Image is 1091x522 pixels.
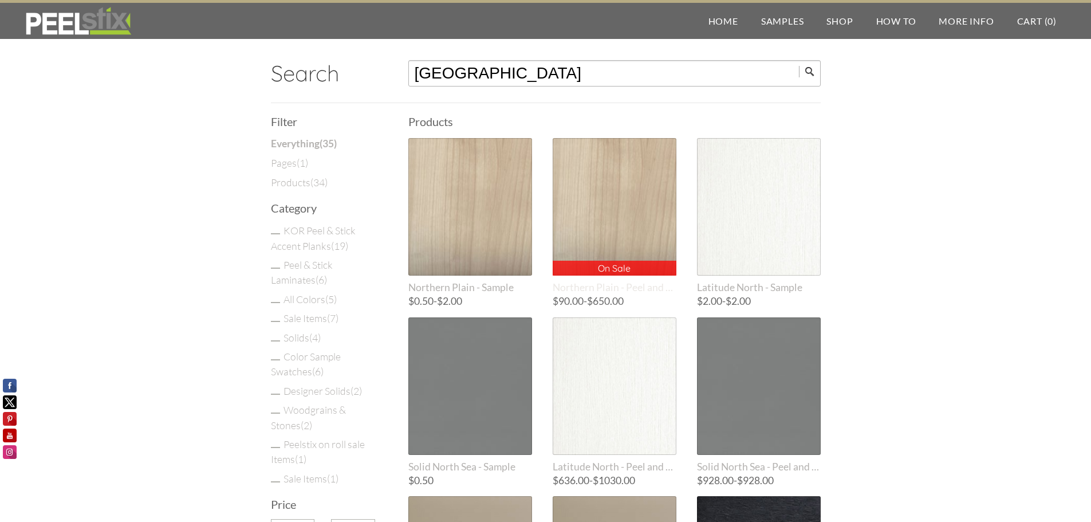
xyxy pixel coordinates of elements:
span: - [408,296,532,307]
a: Home [697,3,750,39]
p: On Sale [553,261,676,276]
a: Products(34) [271,175,328,190]
span: $928.00 [697,474,734,486]
span: 6 [318,273,324,286]
span: 6 [315,365,321,378]
input: Peel & Stick Laminates(6) [271,268,280,269]
span: $928.00 [737,474,774,486]
span: Latitude North - Sample [697,281,821,293]
span: ( ) [297,156,308,169]
span: 2 [353,384,359,397]
span: 4 [312,331,318,344]
span: ( ) [309,331,321,344]
span: $0.50 [408,295,434,307]
a: Sale Items [283,312,338,324]
h3: Products [408,116,821,127]
a: On Sale Northern Plain - Peel and Stick [553,138,676,293]
span: 2 [304,419,309,431]
span: $650.00 [587,295,624,307]
a: Woodgrains & Stones [271,403,346,431]
a: Pages(1) [271,155,308,170]
span: 5 [328,293,334,305]
span: 1 [298,453,304,465]
a: Shop [815,3,864,39]
h2: Search [271,60,381,87]
input: Submit [799,66,821,77]
span: - [553,296,676,307]
span: 1 [330,472,336,485]
span: ( ) [312,365,324,378]
span: $2.00 [437,295,462,307]
input: KOR Peel & Stick Accent Planks(19) [271,233,280,234]
span: $2.00 [726,295,751,307]
a: Everything(35) [271,136,337,151]
a: KOR Peel & Stick Accent Planks [271,224,356,252]
input: Designer Solids(2) [271,394,280,395]
a: How To [865,3,928,39]
span: Northern Plain - Peel and Stick [553,281,676,293]
span: $90.00 [553,295,584,307]
span: 34 [313,176,325,189]
h3: Price [271,499,381,510]
span: 1 [300,156,305,169]
span: 19 [334,240,345,252]
span: 35 [322,138,334,150]
a: Solids [283,331,321,344]
span: Solid North Sea - Sample [408,461,532,473]
h3: Category [271,202,381,214]
h3: Filter [271,116,381,127]
span: - [553,476,676,486]
span: Northern Plain - Sample [408,281,532,293]
span: $1030.00 [593,474,635,486]
a: Northern Plain - Sample [408,138,532,293]
a: Samples [750,3,816,39]
span: 7 [330,312,336,324]
span: - [697,476,821,486]
input: Solids(4) [271,340,280,342]
a: Designer Solids [283,384,362,397]
span: ( ) [331,240,348,252]
span: $2.00 [697,295,722,307]
span: ( ) [301,419,312,431]
span: Latitude North - Peel and Stick [553,461,676,473]
span: $636.00 [553,474,589,486]
input: Sale Items(1) [271,481,280,482]
span: ( ) [327,312,338,324]
span: 0 [1047,15,1053,26]
span: ( ) [325,293,337,305]
a: Solid North Sea - Peel and Stick [697,317,821,473]
span: - [697,296,821,307]
input: Peelstix on roll sale Items(1) [271,447,280,448]
a: Sale Items [283,472,338,485]
a: Color Sample Swatches [271,350,341,378]
span: ( ) [295,453,306,465]
span: ( ) [320,138,337,150]
a: Cart (0) [1006,3,1068,39]
span: ( ) [350,384,362,397]
span: ( ) [310,176,328,189]
input: Color Sample Swatches(6) [271,359,280,360]
input: Woodgrains & Stones(2) [271,413,280,414]
a: Peelstix on roll sale Items [271,438,365,465]
a: Solid North Sea - Sample [408,317,532,473]
span: ( ) [316,273,327,286]
img: REFACE SUPPLIES [23,7,133,36]
span: ( ) [327,472,338,485]
span: Solid North Sea - Peel and Stick [697,461,821,473]
a: Latitude North - Peel and Stick [553,317,676,473]
a: Latitude North - Sample [697,138,821,293]
input: All Colors(5) [271,302,280,303]
a: Peel & Stick Laminates [271,258,333,286]
input: Sale Items(7) [271,321,280,322]
span: $0.50 [408,474,434,486]
a: More Info [927,3,1005,39]
a: All Colors [283,293,337,305]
